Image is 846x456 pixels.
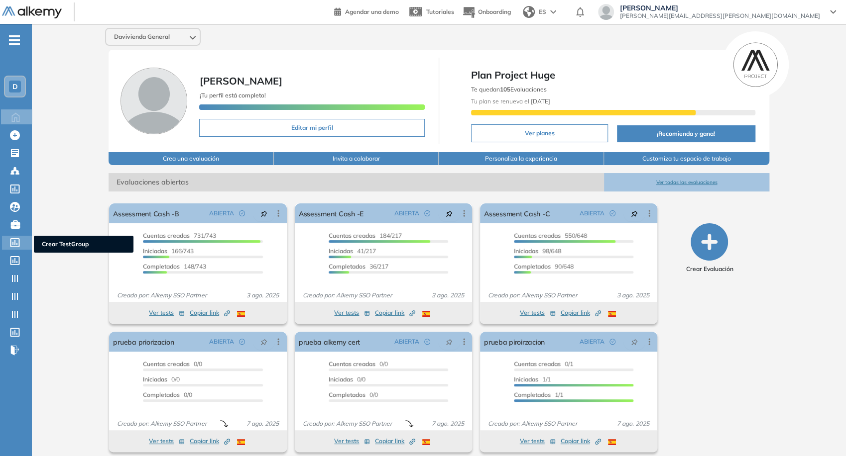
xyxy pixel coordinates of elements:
span: Iniciadas [143,375,167,383]
span: Onboarding [478,8,511,15]
span: Evaluaciones abiertas [109,173,604,191]
button: Ver tests [520,307,556,319]
span: 3 ago. 2025 [428,291,468,300]
span: 731/743 [143,232,216,239]
span: D [12,83,18,91]
span: 166/743 [143,247,194,255]
span: 3 ago. 2025 [613,291,653,300]
span: 36/217 [329,263,388,270]
img: ESP [422,311,430,317]
span: Plan Project Huge [471,68,755,83]
span: ABIERTA [209,337,234,346]
span: check-circle [609,210,615,216]
span: ABIERTA [580,337,604,346]
span: Iniciadas [514,247,538,255]
button: Editar mi perfil [199,119,425,137]
button: Ver todas las evaluaciones [604,173,769,191]
button: Personaliza la experiencia [439,152,604,165]
span: 98/648 [514,247,561,255]
span: Crear Evaluación [686,265,733,274]
span: [PERSON_NAME][EMAIL_ADDRESS][PERSON_NAME][DOMAIN_NAME] [620,12,820,20]
span: ES [539,7,546,16]
span: pushpin [446,209,453,217]
img: Logo [2,6,62,19]
button: pushpin [438,205,460,221]
span: check-circle [424,339,430,345]
span: ABIERTA [394,337,419,346]
span: Completados [143,391,180,398]
img: ESP [608,439,616,445]
button: Copiar link [375,435,415,447]
span: ABIERTA [580,209,604,218]
span: 7 ago. 2025 [242,419,283,428]
button: pushpin [253,205,275,221]
span: Completados [143,263,180,270]
button: Copiar link [375,307,415,319]
button: Ver tests [334,307,370,319]
span: Creado por: Alkemy SSO Partner [484,419,581,428]
span: Creado por: Alkemy SSO Partner [113,291,210,300]
span: 3 ago. 2025 [242,291,283,300]
span: 90/648 [514,263,574,270]
span: 0/0 [329,360,388,367]
span: 0/0 [143,375,180,383]
button: Ver planes [471,124,608,142]
span: ABIERTA [394,209,419,218]
i: - [9,39,20,41]
span: Creado por: Alkemy SSO Partner [113,419,210,428]
span: Creado por: Alkemy SSO Partner [299,291,396,300]
span: 0/0 [143,391,192,398]
span: Cuentas creadas [329,360,375,367]
img: world [523,6,535,18]
img: Foto de perfil [121,68,187,134]
span: 1/1 [514,375,551,383]
a: Assessment Cash -E [299,203,363,223]
span: pushpin [631,209,638,217]
span: check-circle [609,339,615,345]
span: Cuentas creadas [514,360,561,367]
button: Crea una evaluación [109,152,274,165]
span: check-circle [239,210,245,216]
span: 0/0 [329,391,378,398]
img: ESP [608,311,616,317]
button: Copiar link [561,435,601,447]
span: Cuentas creadas [514,232,561,239]
button: pushpin [253,334,275,350]
span: Creado por: Alkemy SSO Partner [299,419,396,428]
span: Tutoriales [426,8,454,15]
button: Invita a colaborar [274,152,439,165]
button: pushpin [623,205,645,221]
span: 7 ago. 2025 [613,419,653,428]
span: pushpin [631,338,638,346]
button: Copiar link [190,435,230,447]
span: 0/1 [514,360,573,367]
span: Copiar link [375,308,415,317]
img: ESP [237,439,245,445]
span: Iniciadas [143,247,167,255]
span: Copiar link [190,308,230,317]
button: Ver tests [149,435,185,447]
span: pushpin [260,338,267,346]
span: pushpin [446,338,453,346]
span: ¡Tu perfil está completo! [199,91,265,99]
span: 184/217 [329,232,402,239]
span: 0/0 [329,375,365,383]
span: Iniciadas [514,375,538,383]
span: Te quedan Evaluaciones [471,86,547,93]
span: 0/0 [143,360,202,367]
button: Copiar link [561,307,601,319]
span: Completados [514,391,551,398]
span: Completados [514,263,551,270]
a: Agendar una demo [334,5,399,17]
span: Cuentas creadas [329,232,375,239]
button: Customiza tu espacio de trabajo [604,152,769,165]
button: Ver tests [520,435,556,447]
button: pushpin [623,334,645,350]
a: prueba priorizacion [113,332,174,352]
button: Ver tests [334,435,370,447]
span: Completados [329,391,365,398]
span: 148/743 [143,263,206,270]
span: Davivienda General [114,33,170,41]
span: Cuentas creadas [143,360,190,367]
button: ¡Recomienda y gana! [617,125,755,142]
